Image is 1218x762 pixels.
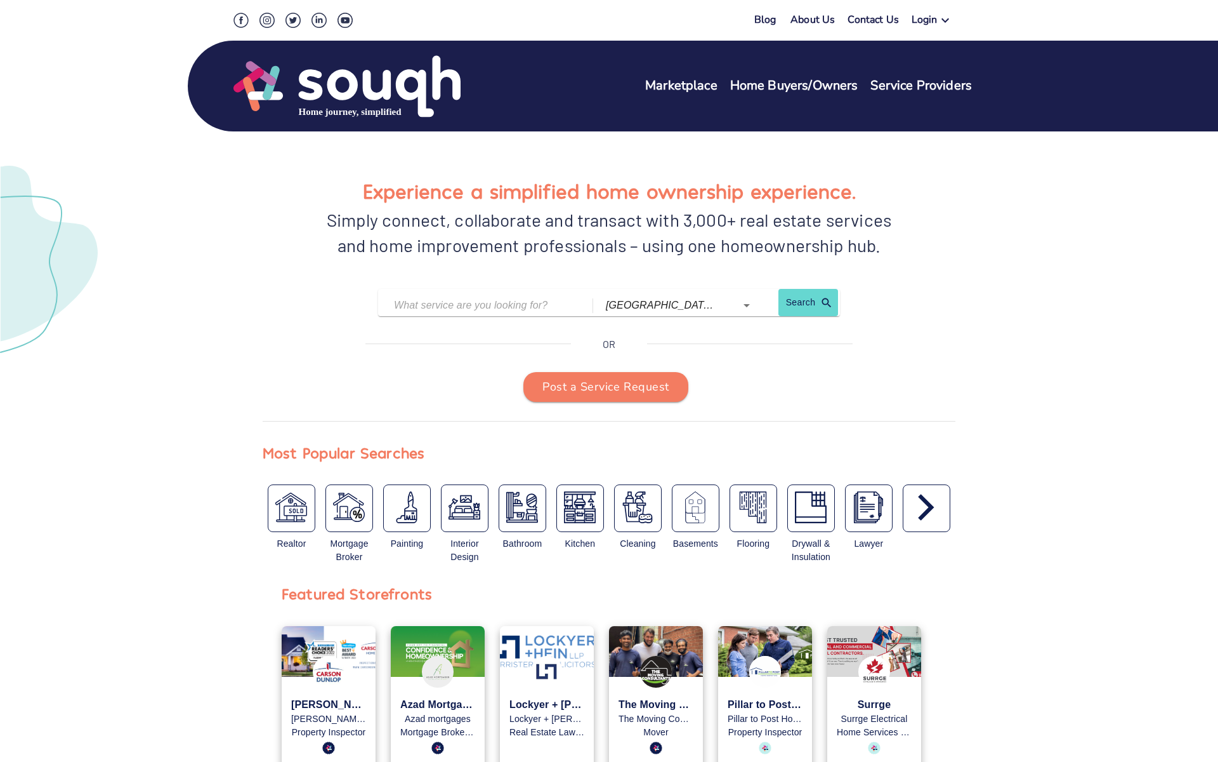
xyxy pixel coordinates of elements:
h1: Experience a simplified home ownership experience. [363,175,856,207]
button: Basements [672,485,719,532]
div: Painters & Decorators [378,485,436,569]
p: Lockyer + Hein LLP [509,697,584,712]
div: Interior Design Services [436,485,494,569]
p: Mortgage Broker / Agent [400,726,475,739]
div: Featured Storefronts [282,582,432,606]
p: Azad mortgages [400,712,475,726]
p: Real Estate Lawyer [509,726,584,739]
p: Carson Dunlop Home Inspections [291,712,366,726]
div: Lawyer [845,537,893,551]
p: Surrge [837,697,912,712]
img: Souqh Logo [313,656,344,688]
button: Post a Service Request [523,372,688,403]
input: Which city? [606,295,719,315]
p: Property Inspector [728,726,802,739]
div: Login [912,13,938,31]
img: Real Estate Lawyer [853,491,884,523]
div: Painting [383,537,431,551]
p: Pillar to Post Home Inspectors [728,712,802,726]
img: Souqh Logo [640,656,672,688]
a: Marketplace [645,77,717,95]
div: Cleaning [614,537,662,551]
div: Drywall and Insulation [782,485,840,569]
div: Real Estate Lawyer [840,485,898,569]
img: Painters & Decorators [391,491,422,523]
div: Most Popular Searches [263,441,424,465]
p: Lockyer + Hein LLP [509,712,584,726]
p: Property Inspector [291,726,366,739]
p: The Moving Consultants [619,697,693,712]
img: LinkedIn Social Icon [311,13,327,28]
button: Drywall and Insulation [787,485,835,532]
img: Drywall and Insulation [795,491,827,523]
p: Mover [619,726,693,739]
div: Cleaning Services [609,485,667,569]
button: Painters & Decorators [383,485,431,532]
img: Souqh Logo [749,656,781,688]
div: Flooring [724,485,782,569]
p: Azad Mortgages [400,697,475,712]
button: Bathroom Remodeling [499,485,546,532]
button: Interior Design Services [441,485,488,532]
img: Instagram Social Icon [259,13,275,28]
p: Carson Dunlop Home Inspections [291,697,366,712]
div: Real Estate Broker / Agent [263,485,320,569]
p: Pillar to Post Home Inspectors - The Gonneau Team [728,697,802,712]
a: Home Buyers/Owners [730,77,858,95]
button: Flooring [730,485,777,532]
a: About Us [790,13,835,31]
img: Flooring [737,491,769,523]
input: What service are you looking for? [394,295,561,315]
img: Souqh Logo [858,656,890,688]
img: Kitchen Remodeling [564,491,596,523]
img: blue badge [650,742,662,754]
img: Souqh Logo [422,656,454,688]
button: Mortgage Broker / Agent [325,485,373,532]
div: Flooring [730,537,777,551]
img: Bathroom Remodeling [506,491,538,523]
div: Interior Design [441,537,488,564]
button: Kitchen Remodeling [556,485,604,532]
div: Bathroom [499,537,546,551]
div: Mortgage Broker / Agent [320,485,378,569]
a: Contact Us [848,13,899,31]
img: Facebook Social Icon [233,13,249,28]
img: Youtube Social Icon [337,13,353,28]
img: blue badge [759,742,771,754]
p: Surrge Electrical [837,712,912,726]
div: Kitchen [556,537,604,551]
div: Kitchen Remodeling [551,485,609,569]
div: Bathroom Remodeling [494,485,551,569]
p: OR [603,337,615,352]
img: blue badge [868,742,881,754]
img: Basements [679,491,711,523]
img: Twitter Social Icon [285,13,301,28]
button: Real Estate Broker / Agent [268,485,315,532]
div: Basements [672,537,719,551]
img: blue badge [431,742,444,754]
a: Service Providers [870,77,972,95]
button: Open [738,297,756,314]
img: Interior Design Services [449,491,480,523]
div: Drywall & Insulation [787,537,835,564]
button: Cleaning Services [614,485,662,532]
img: Real Estate Broker / Agent [275,491,307,523]
img: blue badge [322,742,335,754]
button: Real Estate Lawyer [845,485,893,532]
img: Cleaning Services [622,491,653,523]
img: Mortgage Broker / Agent [333,491,365,523]
span: Post a Service Request [542,377,669,398]
div: Simply connect, collaborate and transact with 3,000+ real estate services and home improvement pr... [320,207,898,258]
div: Mortgage Broker [325,537,373,564]
img: Souqh Logo [531,656,563,688]
p: The Moving Consultants [619,712,693,726]
img: Souqh Logo [233,54,461,119]
p: Home Services Professional [837,726,912,739]
div: Basements [667,485,724,569]
a: Blog [754,13,776,27]
div: Realtor [268,537,315,551]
